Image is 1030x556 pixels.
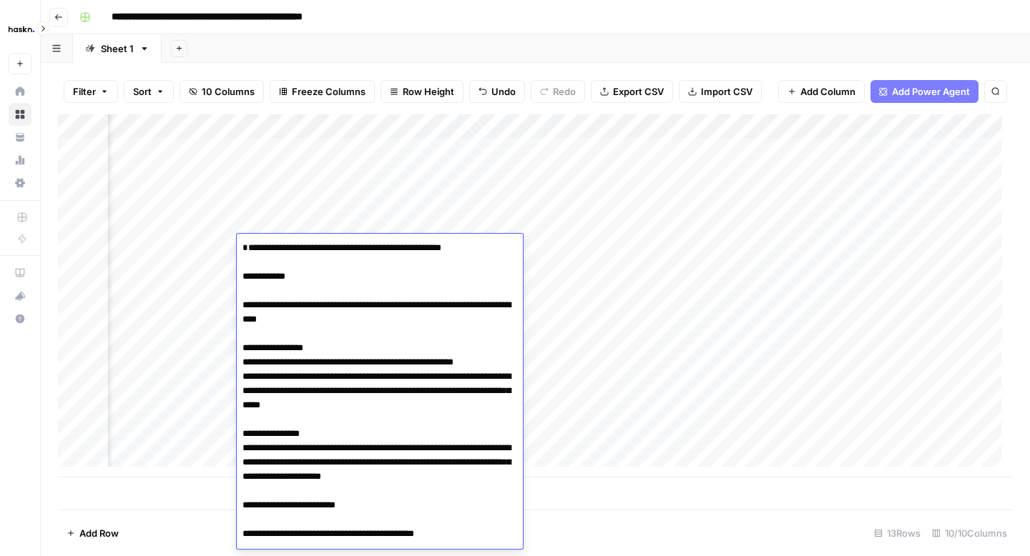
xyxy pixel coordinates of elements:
span: Freeze Columns [292,84,366,99]
img: Haskn Logo [9,16,34,42]
a: Your Data [9,126,31,149]
button: Export CSV [591,80,673,103]
span: Undo [491,84,516,99]
span: Add Power Agent [892,84,970,99]
span: Sort [133,84,152,99]
span: Filter [73,84,96,99]
a: AirOps Academy [9,262,31,284]
button: Sort [124,80,174,103]
button: Add Row [58,522,127,545]
span: Row Height [403,84,454,99]
a: Settings [9,172,31,194]
button: Freeze Columns [270,80,375,103]
span: Add Column [800,84,855,99]
button: Help + Support [9,307,31,330]
button: Undo [469,80,525,103]
span: Export CSV [613,84,664,99]
button: Workspace: Haskn [9,11,31,47]
button: Add Power Agent [870,80,978,103]
span: Redo [553,84,576,99]
div: Sheet 1 [101,41,134,56]
span: Add Row [79,526,119,540]
div: 10/10 Columns [926,522,1013,545]
span: 10 Columns [202,84,255,99]
button: 10 Columns [180,80,264,103]
button: Add Column [778,80,865,103]
a: Sheet 1 [73,34,162,63]
button: Redo [531,80,585,103]
a: Home [9,80,31,103]
button: Filter [64,80,118,103]
button: What's new? [9,284,31,307]
a: Browse [9,103,31,126]
button: Row Height [381,80,463,103]
a: Usage [9,149,31,172]
button: Import CSV [679,80,762,103]
span: Import CSV [701,84,752,99]
div: 13 Rows [868,522,926,545]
